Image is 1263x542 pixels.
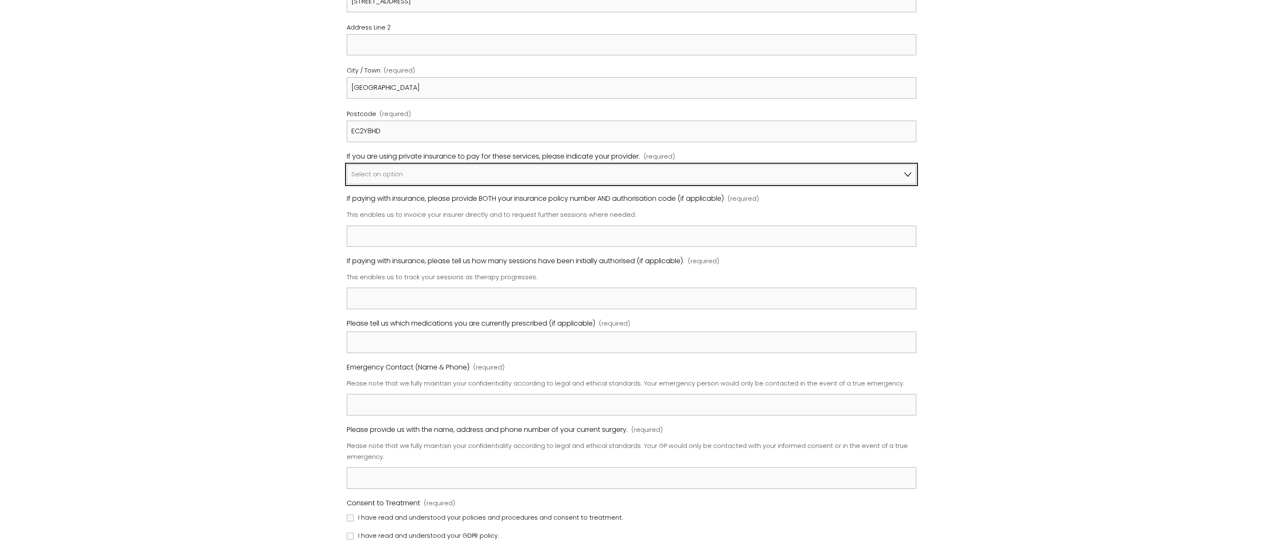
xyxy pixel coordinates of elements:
[688,256,719,267] span: (required)
[347,318,595,330] span: Please tell us which medications you are currently prescribed (if applicable)
[347,255,684,267] span: If paying with insurance, please tell us how many sessions have been initially authorised (if app...
[473,362,505,373] span: (required)
[380,111,411,117] span: (required)
[347,515,354,521] input: I have read and understood your policies and procedures and consent to treatment.
[347,22,916,34] div: Address Line 2
[347,34,916,56] input: Address Line 2
[347,151,640,163] span: If you are using private insurance to pay for these services, please indicate your provider.
[347,375,916,392] p: Please note that we fully maintain your confidentiality according to legal and ethical standards....
[644,151,675,162] span: (required)
[424,498,455,509] span: (required)
[347,497,420,510] span: Consent to Treatment
[347,207,916,224] p: This enables us to invoice your insurer directly and to request further sessions where needed.
[358,512,623,523] span: I have read and understood your policies and procedures and consent to treatment.
[631,425,663,436] span: (required)
[347,109,916,121] div: Postcode
[347,533,354,539] input: I have read and understood your GDPR policy.
[384,67,415,73] span: (required)
[347,424,628,436] span: Please provide us with the name, address and phone number of your current surgery.
[358,531,499,542] span: I have read and understood your GDPR policy.
[599,318,630,329] span: (required)
[347,193,724,205] span: If paying with insurance, please provide BOTH your insurance policy number AND authorisation code...
[347,164,916,185] select: If you are using private insurance to pay for these services, please indicate your provider.
[347,121,916,142] input: Postcode
[728,194,759,205] span: (required)
[347,438,916,466] p: Please note that we fully maintain your confidentiality according to legal and ethical standards....
[347,77,916,99] input: City / Town
[347,65,916,77] div: City / Town
[347,361,470,374] span: Emergency Contact (Name & Phone)
[347,269,916,286] p: This enables us to track your sessions as therapy progresses.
